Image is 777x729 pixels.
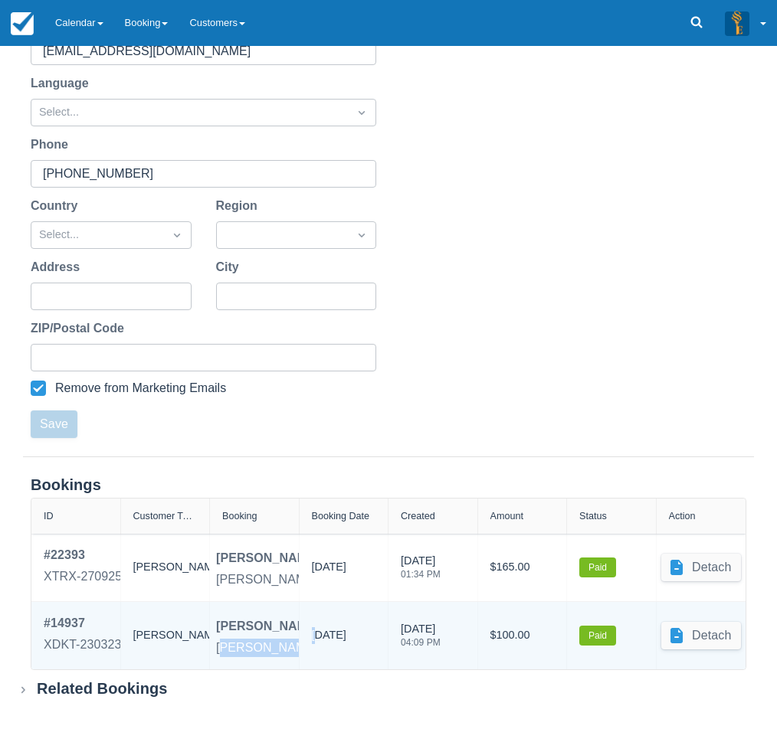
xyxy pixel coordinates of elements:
[216,639,402,657] div: [PERSON_NAME] Room Booking
[11,12,34,35] img: checkfront-main-nav-mini-logo.png
[31,476,746,495] div: Bookings
[37,679,168,698] div: Related Bookings
[401,511,435,521] div: Created
[44,546,122,589] a: #22393XTRX-270925
[31,258,86,276] label: Address
[401,638,441,647] div: 04:09 PM
[216,570,402,589] div: [PERSON_NAME] Room Booking
[490,511,523,521] div: Amount
[44,636,121,654] div: XDKT-230323
[169,227,185,243] span: Dropdown icon
[490,546,555,589] div: $165.00
[44,614,121,633] div: # 14937
[133,546,198,589] div: [PERSON_NAME]
[31,319,130,338] label: ZIP/Postal Code
[312,627,346,650] div: [DATE]
[401,553,441,588] div: [DATE]
[725,11,749,35] img: A3
[222,511,257,521] div: Booking
[44,546,122,564] div: # 22393
[216,258,245,276] label: City
[133,614,198,657] div: [PERSON_NAME]
[31,136,74,154] label: Phone
[44,614,121,657] a: #14937XDKT-230323
[490,614,555,657] div: $100.00
[579,626,616,646] label: Paid
[669,511,696,521] div: Action
[312,559,346,582] div: [DATE]
[579,557,616,577] label: Paid
[354,105,369,120] span: Dropdown icon
[31,74,95,93] label: Language
[39,104,340,121] div: Select...
[661,622,741,649] button: Detach
[44,567,122,586] div: XTRX-270925
[44,511,54,521] div: ID
[401,570,441,579] div: 01:34 PM
[216,617,320,636] div: [PERSON_NAME]
[31,197,84,215] label: Country
[216,549,320,567] div: [PERSON_NAME]
[216,197,264,215] label: Region
[133,511,198,521] div: Customer Type
[401,621,441,656] div: [DATE]
[55,381,226,396] div: Remove from Marketing Emails
[579,511,607,521] div: Status
[312,511,370,521] div: Booking Date
[661,554,741,581] button: Detach
[354,227,369,243] span: Dropdown icon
